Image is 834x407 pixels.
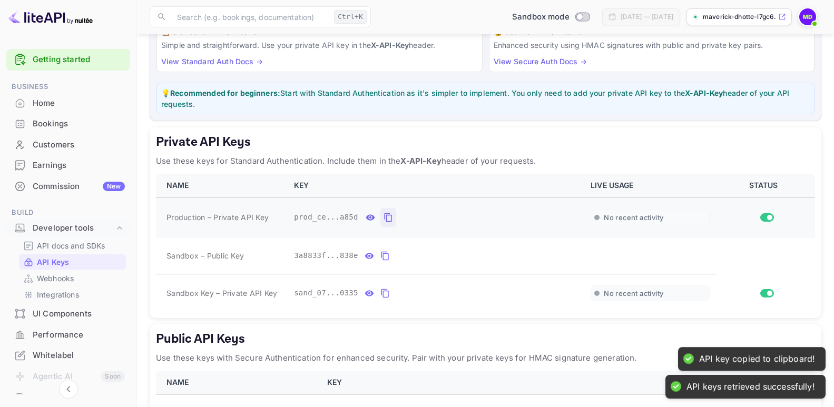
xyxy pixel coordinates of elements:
span: prod_ce...a85d [294,212,358,223]
div: Customers [6,135,130,155]
span: Production – Private API Key [166,212,269,223]
span: Sandbox – Public Key [166,250,244,261]
a: Bookings [6,114,130,133]
div: Getting started [6,49,130,71]
div: Developer tools [6,219,130,237]
div: Customers [33,139,125,151]
div: API key copied to clipboard! [699,353,815,364]
a: View Standard Auth Docs → [161,57,263,66]
a: API Keys [23,256,122,267]
div: Commission [33,181,125,193]
a: UI Components [6,304,130,323]
th: STATUS [716,174,815,197]
strong: X-API-Key [371,41,409,49]
div: Earnings [33,160,125,172]
div: API docs and SDKs [19,238,126,253]
table: private api keys table [156,174,815,312]
p: 💡 Start with Standard Authentication as it's simpler to implement. You only need to add your priv... [161,87,810,110]
img: LiteAPI logo [8,8,93,25]
div: API Logs [33,392,125,404]
a: Webhooks [23,273,122,284]
a: Whitelabel [6,345,130,365]
div: New [103,182,125,191]
div: UI Components [33,308,125,320]
strong: X-API-Key [685,88,723,97]
span: Sandbox mode [512,11,570,23]
span: Build [6,207,130,219]
p: Enhanced security using HMAC signatures with public and private key pairs. [494,39,810,51]
p: Use these keys for Standard Authentication. Include them in the header of your requests. [156,155,815,167]
div: Performance [33,329,125,341]
a: Integrations [23,289,122,300]
div: Whitelabel [6,345,130,366]
span: No recent activity [604,289,663,298]
div: [DATE] — [DATE] [621,12,673,22]
a: Customers [6,135,130,154]
p: Integrations [37,289,79,300]
a: Performance [6,325,130,344]
div: Performance [6,325,130,345]
span: sand_07...0335 [294,287,358,299]
div: Ctrl+K [334,10,367,24]
p: Use these keys with Secure Authentication for enhanced security. Pair with your private keys for ... [156,352,815,364]
div: Developer tools [33,222,114,234]
div: Home [6,93,130,114]
p: API docs and SDKs [37,240,105,251]
button: Collapse navigation [59,380,78,399]
div: Webhooks [19,271,126,286]
div: Integrations [19,287,126,302]
a: API docs and SDKs [23,240,122,251]
th: LIVE USAGE [584,174,716,197]
div: Bookings [33,118,125,130]
img: Maverick Dhotte [799,8,816,25]
div: Earnings [6,155,130,176]
div: API keys retrieved successfully! [686,381,815,392]
div: Switch to Production mode [508,11,594,23]
div: CommissionNew [6,176,130,197]
p: Simple and straightforward. Use your private API key in the header. [161,39,478,51]
a: Getting started [33,54,125,66]
span: 3a8833f...838e [294,250,358,261]
p: Webhooks [37,273,74,284]
th: KEY [288,174,584,197]
a: Home [6,93,130,113]
strong: Recommended for beginners: [170,88,280,97]
span: Business [6,81,130,93]
a: CommissionNew [6,176,130,196]
span: Sandbox Key – Private API Key [166,289,277,297]
th: KEY [321,371,683,394]
div: Home [33,97,125,110]
a: View Secure Auth Docs → [494,57,587,66]
th: NAME [156,371,321,394]
div: API Keys [19,254,126,270]
strong: X-API-Key [400,156,441,166]
div: UI Components [6,304,130,324]
input: Search (e.g. bookings, documentation) [171,6,330,27]
div: Bookings [6,114,130,134]
p: maverick-dhotte-l7gc6.... [703,12,776,22]
span: No recent activity [604,213,663,222]
a: Earnings [6,155,130,175]
div: Whitelabel [33,350,125,362]
p: API Keys [37,256,69,267]
th: NAME [156,174,288,197]
h5: Public API Keys [156,331,815,348]
h5: Private API Keys [156,134,815,151]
